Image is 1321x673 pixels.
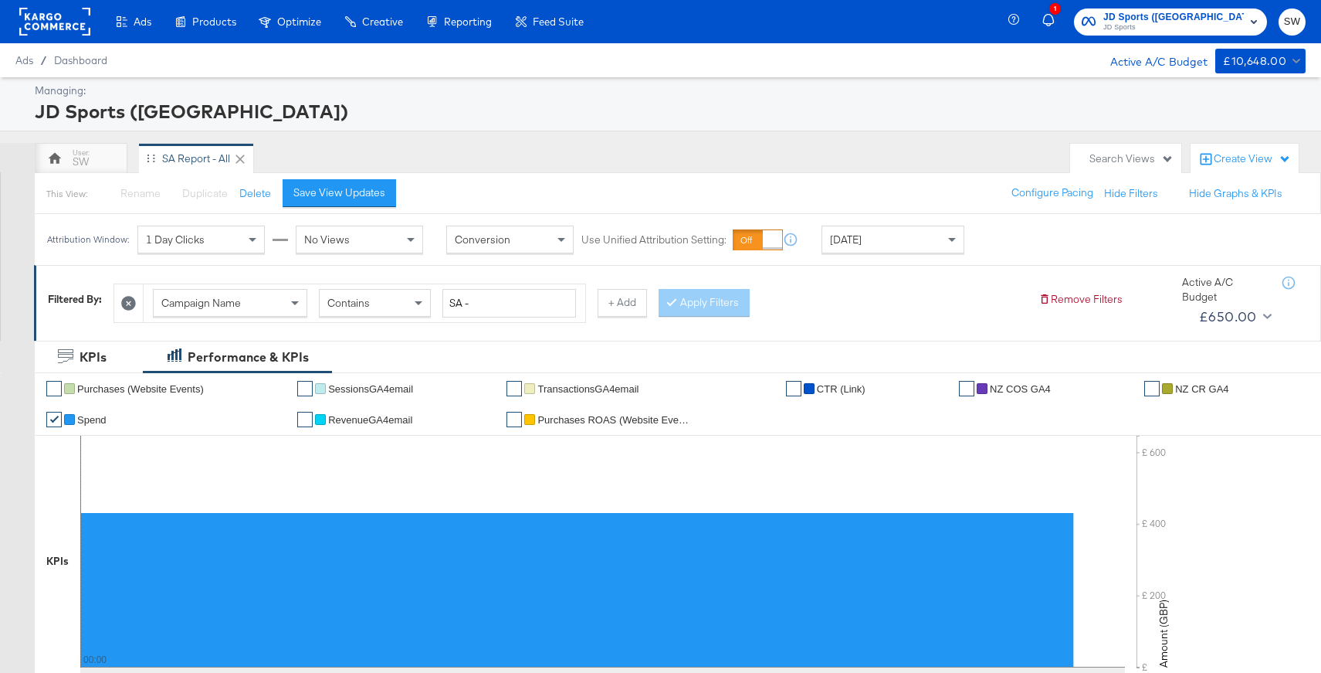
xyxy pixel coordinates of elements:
div: Drag to reorder tab [147,154,155,162]
div: Attribution Window: [46,234,130,245]
button: SW [1279,8,1306,36]
a: ✔ [506,381,522,396]
div: JD Sports ([GEOGRAPHIC_DATA]) [35,98,1302,124]
span: Ads [134,15,151,28]
button: Configure Pacing [1001,179,1104,207]
div: £650.00 [1199,305,1257,328]
span: Rename [120,186,161,200]
span: RevenueGA4email [328,414,412,426]
div: Managing: [35,83,1302,98]
div: Active A/C Budget [1182,275,1267,304]
div: SA Report - All [162,151,230,166]
label: Use Unified Attribution Setting: [581,233,727,247]
a: ✔ [786,381,801,396]
button: 1 [1040,7,1066,37]
a: ✔ [1144,381,1160,396]
span: JD Sports ([GEOGRAPHIC_DATA]) [1103,9,1244,25]
a: ✔ [297,381,313,396]
span: / [33,54,54,66]
span: Contains [327,296,370,310]
div: 1 [1049,3,1061,15]
a: ✔ [959,381,974,396]
span: Spend [77,414,107,426]
button: Hide Graphs & KPIs [1189,186,1282,201]
div: SW [73,155,89,169]
div: KPIs [46,554,69,569]
button: + Add [598,289,647,317]
a: ✔ [46,412,62,427]
span: SW [1285,13,1299,31]
span: SessionsGA4email [328,383,413,395]
span: Purchases (Website Events) [77,383,204,395]
button: £10,648.00 [1215,49,1306,73]
span: JD Sports [1103,22,1244,34]
button: Hide Filters [1104,186,1158,201]
span: Ads [15,54,33,66]
span: CTR (Link) [817,383,865,395]
button: £650.00 [1193,304,1275,329]
div: £10,648.00 [1223,52,1286,71]
span: TransactionsGA4email [537,383,638,395]
div: Performance & KPIs [188,348,309,366]
a: ✔ [506,412,522,427]
button: Delete [239,186,271,201]
span: Reporting [444,15,492,28]
text: Amount (GBP) [1157,600,1170,668]
span: Creative [362,15,403,28]
span: Purchases ROAS (Website Events) [537,414,692,426]
div: KPIs [80,348,107,366]
button: JD Sports ([GEOGRAPHIC_DATA])JD Sports [1074,8,1267,36]
span: Campaign Name [161,296,241,310]
span: Optimize [277,15,321,28]
a: Dashboard [54,54,107,66]
span: Feed Suite [533,15,584,28]
a: ✔ [297,412,313,427]
button: Remove Filters [1038,292,1123,307]
span: NZ COS GA4 [990,383,1051,395]
div: Save View Updates [293,185,385,200]
span: NZ CR GA4 [1175,383,1228,395]
a: ✔ [46,381,62,396]
div: Active A/C Budget [1094,49,1208,72]
input: Enter a search term [442,289,576,318]
div: Create View [1214,151,1291,167]
span: [DATE] [830,233,862,246]
span: Conversion [455,233,510,246]
span: No Views [304,233,350,246]
div: Filtered By: [48,292,102,307]
span: 1 Day Clicks [146,233,205,246]
button: Save View Updates [283,179,396,207]
div: This View: [46,188,87,200]
div: Search Views [1089,151,1174,166]
span: Duplicate [182,186,228,200]
span: Products [192,15,236,28]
